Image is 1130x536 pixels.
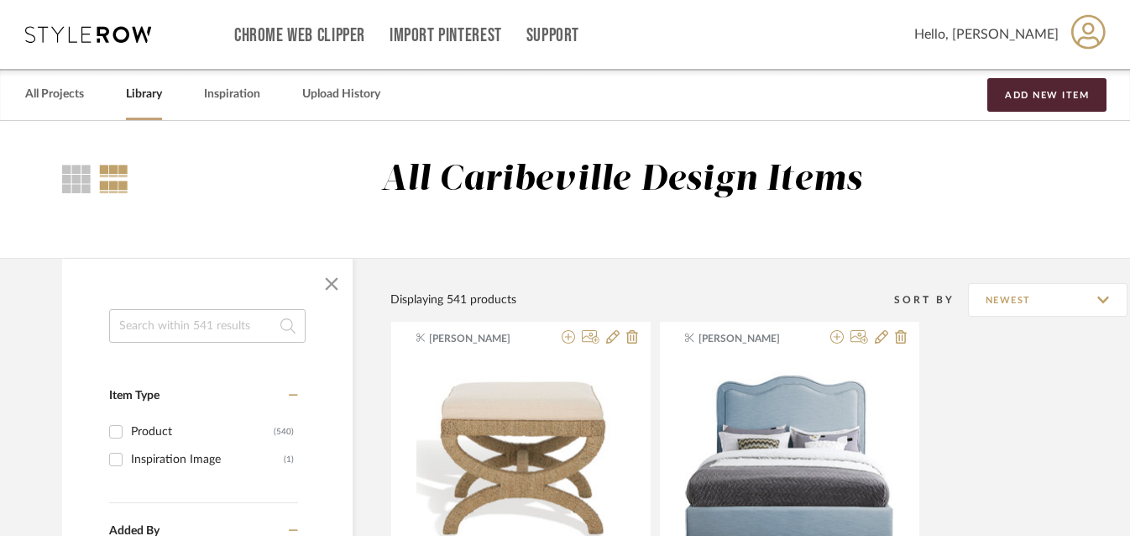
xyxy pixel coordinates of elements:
[126,83,162,106] a: Library
[315,267,348,301] button: Close
[381,159,863,202] div: All Caribeville Design Items
[274,418,294,445] div: (540)
[204,83,260,106] a: Inspiration
[131,446,284,473] div: Inspiration Image
[987,78,1106,112] button: Add New Item
[429,331,535,346] span: [PERSON_NAME]
[284,446,294,473] div: (1)
[131,418,274,445] div: Product
[698,331,804,346] span: [PERSON_NAME]
[302,83,380,106] a: Upload History
[914,24,1059,45] span: Hello, [PERSON_NAME]
[25,83,84,106] a: All Projects
[109,309,306,343] input: Search within 541 results
[234,29,365,43] a: Chrome Web Clipper
[894,292,968,308] div: Sort By
[109,390,160,402] span: Item Type
[526,29,579,43] a: Support
[390,29,502,43] a: Import Pinterest
[390,291,516,309] div: Displaying 541 products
